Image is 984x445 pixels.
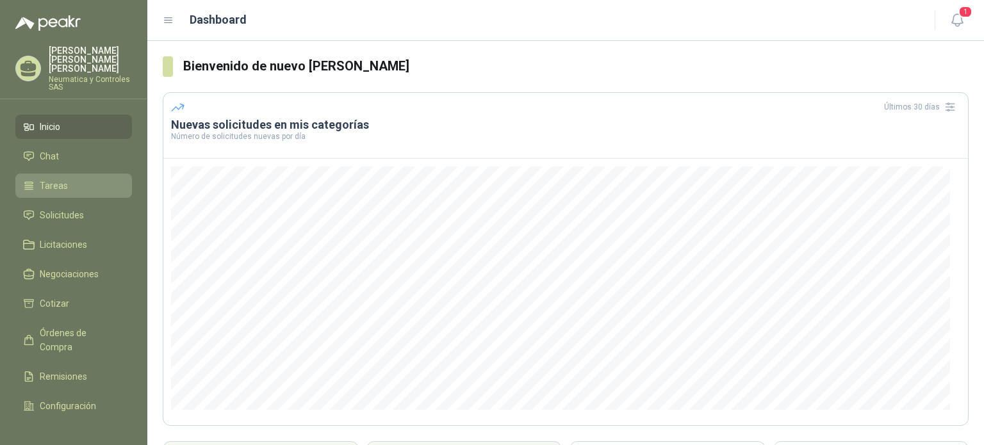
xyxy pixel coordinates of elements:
[40,238,87,252] span: Licitaciones
[40,369,87,384] span: Remisiones
[40,208,84,222] span: Solicitudes
[15,262,132,286] a: Negociaciones
[40,149,59,163] span: Chat
[15,174,132,198] a: Tareas
[40,326,120,354] span: Órdenes de Compra
[946,9,969,32] button: 1
[40,267,99,281] span: Negociaciones
[49,46,132,73] p: [PERSON_NAME] [PERSON_NAME] [PERSON_NAME]
[15,394,132,418] a: Configuración
[15,321,132,359] a: Órdenes de Compra
[884,97,960,117] div: Últimos 30 días
[15,232,132,257] a: Licitaciones
[15,15,81,31] img: Logo peakr
[171,117,960,133] h3: Nuevas solicitudes en mis categorías
[15,115,132,139] a: Inicio
[183,56,969,76] h3: Bienvenido de nuevo [PERSON_NAME]
[40,296,69,311] span: Cotizar
[40,399,96,413] span: Configuración
[15,144,132,168] a: Chat
[40,179,68,193] span: Tareas
[15,291,132,316] a: Cotizar
[190,11,247,29] h1: Dashboard
[958,6,972,18] span: 1
[40,120,60,134] span: Inicio
[15,364,132,389] a: Remisiones
[171,133,960,140] p: Número de solicitudes nuevas por día
[49,76,132,91] p: Neumatica y Controles SAS
[15,203,132,227] a: Solicitudes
